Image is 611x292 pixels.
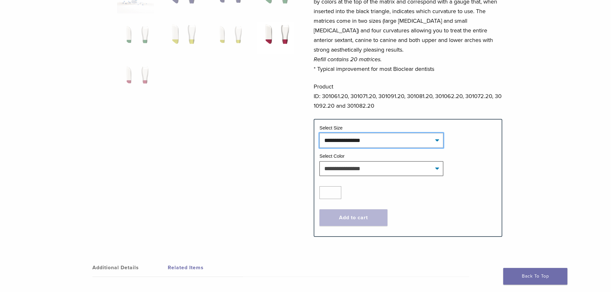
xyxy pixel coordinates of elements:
[319,154,344,159] label: Select Color
[503,268,567,285] a: Back To Top
[117,22,154,54] img: BT Matrix Series - Image 5
[257,22,294,54] img: BT Matrix Series - Image 8
[319,125,343,130] label: Select Size
[92,259,168,277] a: Additional Details
[164,22,200,54] img: BT Matrix Series - Image 6
[210,22,247,54] img: BT Matrix Series - Image 7
[314,56,382,63] em: Refill contains 20 matrices.
[319,209,387,226] button: Add to cart
[117,62,154,94] img: BT Matrix Series - Image 9
[168,259,243,277] a: Related Items
[314,82,502,111] p: Product ID: 301061.20, 301071.20, 301091.20, 301081.20, 301062.20, 301072.20, 301092.20 and 30108...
